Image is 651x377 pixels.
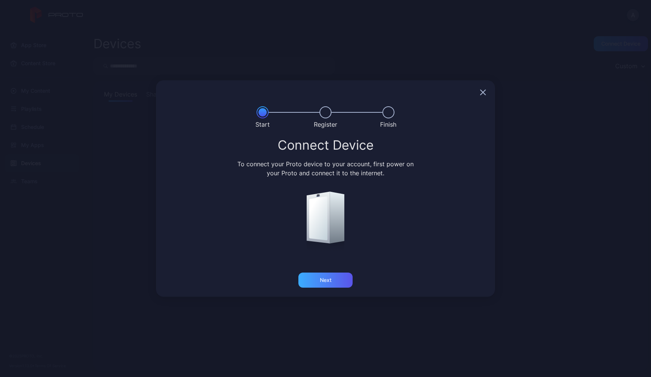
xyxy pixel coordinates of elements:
[255,120,270,129] div: Start
[236,159,415,178] div: To connect your Proto device to your account, first power on your Proto and connect it to the int...
[298,273,353,288] button: Next
[380,120,396,129] div: Finish
[165,138,486,152] div: Connect Device
[320,277,332,283] div: Next
[314,120,337,129] div: Register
